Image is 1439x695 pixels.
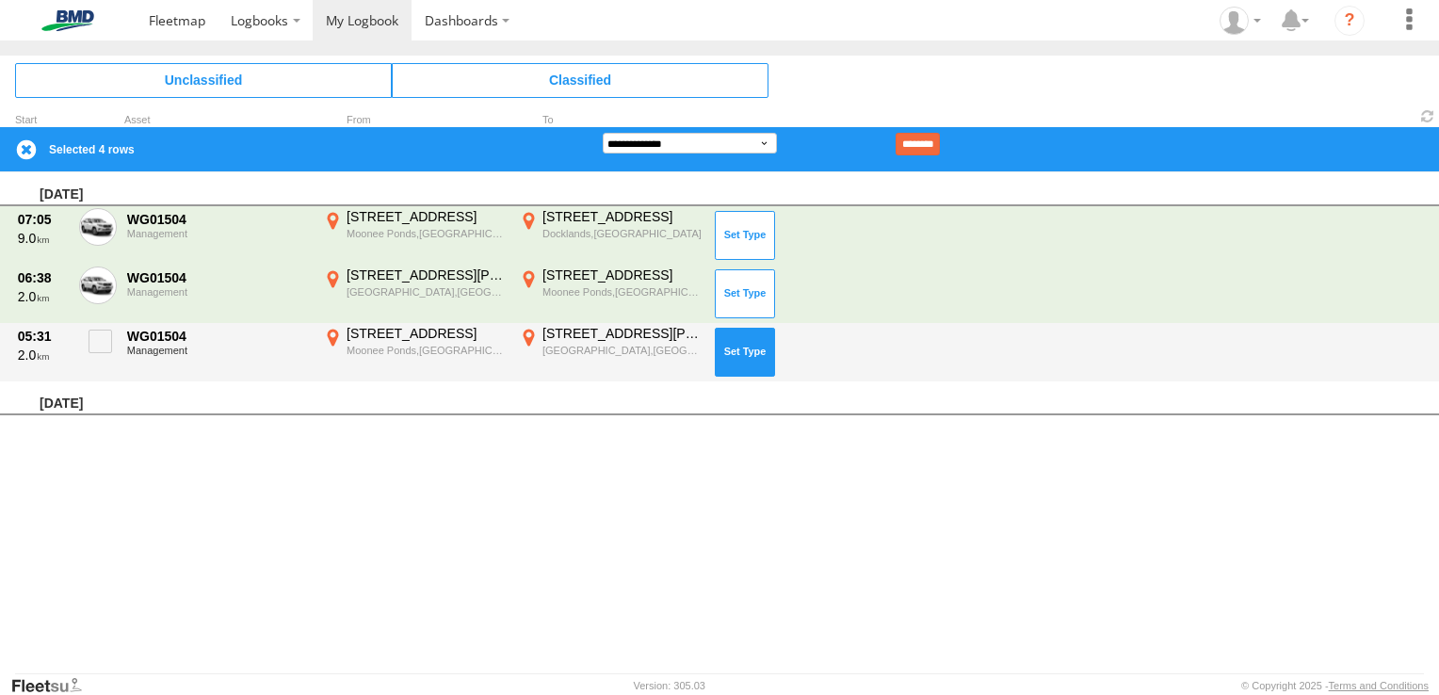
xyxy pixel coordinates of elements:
[19,10,117,31] img: bmd-logo.svg
[10,676,97,695] a: Visit our Website
[320,208,509,263] label: Click to View Event Location
[320,325,509,380] label: Click to View Event Location
[18,288,69,305] div: 2.0
[1329,680,1429,691] a: Terms and Conditions
[1334,6,1365,36] i: ?
[347,227,506,240] div: Moonee Ponds,[GEOGRAPHIC_DATA]
[18,211,69,228] div: 07:05
[127,345,310,356] div: Management
[347,208,506,225] div: [STREET_ADDRESS]
[347,325,506,342] div: [STREET_ADDRESS]
[18,347,69,364] div: 2.0
[516,208,704,263] label: Click to View Event Location
[516,325,704,380] label: Click to View Event Location
[15,63,392,97] span: Click to view Unclassified Trips
[18,328,69,345] div: 05:31
[127,228,310,239] div: Management
[715,328,775,377] button: Click to Set
[18,230,69,247] div: 9.0
[1241,680,1429,691] div: © Copyright 2025 -
[516,267,704,321] label: Click to View Event Location
[347,344,506,357] div: Moonee Ponds,[GEOGRAPHIC_DATA]
[347,285,506,299] div: [GEOGRAPHIC_DATA],[GEOGRAPHIC_DATA]
[542,227,702,240] div: Docklands,[GEOGRAPHIC_DATA]
[542,344,702,357] div: [GEOGRAPHIC_DATA],[GEOGRAPHIC_DATA]
[715,211,775,260] button: Click to Set
[542,267,702,283] div: [STREET_ADDRESS]
[15,138,38,161] label: Clear Selection
[392,63,768,97] span: Click to view Classified Trips
[127,286,310,298] div: Management
[634,680,705,691] div: Version: 305.03
[542,325,702,342] div: [STREET_ADDRESS][PERSON_NAME]
[715,269,775,318] button: Click to Set
[1416,107,1439,125] span: Refresh
[124,116,313,125] div: Asset
[542,285,702,299] div: Moonee Ponds,[GEOGRAPHIC_DATA]
[127,328,310,345] div: WG01504
[516,116,704,125] div: To
[127,269,310,286] div: WG01504
[542,208,702,225] div: [STREET_ADDRESS]
[347,267,506,283] div: [STREET_ADDRESS][PERSON_NAME]
[320,116,509,125] div: From
[18,269,69,286] div: 06:38
[15,116,72,125] div: Click to Sort
[127,211,310,228] div: WG01504
[320,267,509,321] label: Click to View Event Location
[1213,7,1268,35] div: John Spicuglia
